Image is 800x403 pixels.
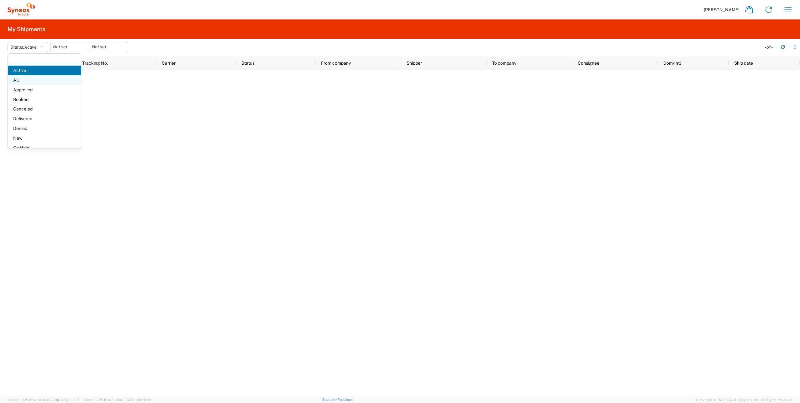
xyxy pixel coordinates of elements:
[765,44,776,50] div: - of -
[8,42,48,52] button: Status:Active
[57,398,81,402] span: [DATE] 11:12:30
[82,61,108,66] span: Tracking No.
[126,398,151,402] span: [DATE] 10:20:09
[8,133,81,143] span: New
[24,45,37,50] span: Active
[734,61,753,66] span: Ship date
[407,61,422,66] span: Shipper
[8,398,81,402] span: Server: 2025.18.0-d1e9a510831
[162,61,176,66] span: Carrier
[704,7,739,13] span: [PERSON_NAME]
[578,61,599,66] span: Consignee
[83,398,151,402] span: Client: 2025.18.0-27d3021
[8,104,81,114] span: Canceled
[8,66,81,75] span: Active
[8,75,81,85] span: All
[241,61,255,66] span: Status
[8,95,81,105] span: Booked
[89,42,128,52] input: Not set
[8,25,45,33] h2: My Shipments
[8,124,81,133] span: Denied
[696,397,792,403] span: Copyright © [DATE]-[DATE] Agistix Inc., All Rights Reserved
[8,143,81,153] span: On Hold
[8,85,81,95] span: Approved
[321,61,351,66] span: From company
[322,398,338,401] a: Support
[492,61,516,66] span: To company
[663,61,681,66] span: Dom/Intl
[338,398,354,401] a: Feedback
[8,114,81,124] span: Delivered
[50,42,89,52] input: Not set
